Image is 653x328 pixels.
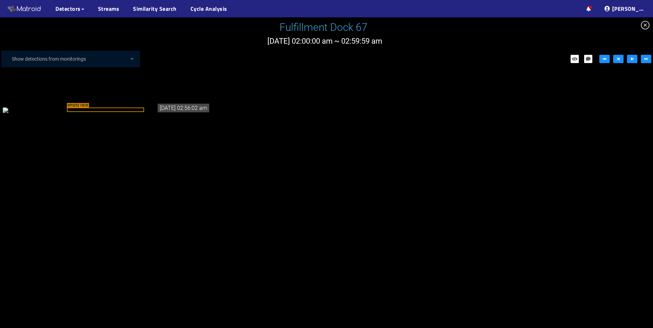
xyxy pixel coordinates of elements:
div: [DATE] 02:56:02 am [158,104,209,112]
span: Detectors [55,5,81,13]
a: Cycle Analysis [191,5,227,13]
img: Matroid logo [7,4,42,14]
div: Show detections from monitorings [8,52,140,66]
span: step-forward [630,57,635,62]
a: Similarity Search [133,5,177,13]
span: empty rack [67,103,89,108]
button: fast-forward [641,55,651,63]
button: step-backward [613,55,624,63]
button: step-forward [627,55,637,63]
button: fast-backward [599,55,610,63]
span: step-backward [616,57,621,62]
a: Streams [98,5,120,13]
span: fast-forward [644,57,648,62]
span: close-circle [637,17,653,33]
span: fast-backward [602,57,607,62]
